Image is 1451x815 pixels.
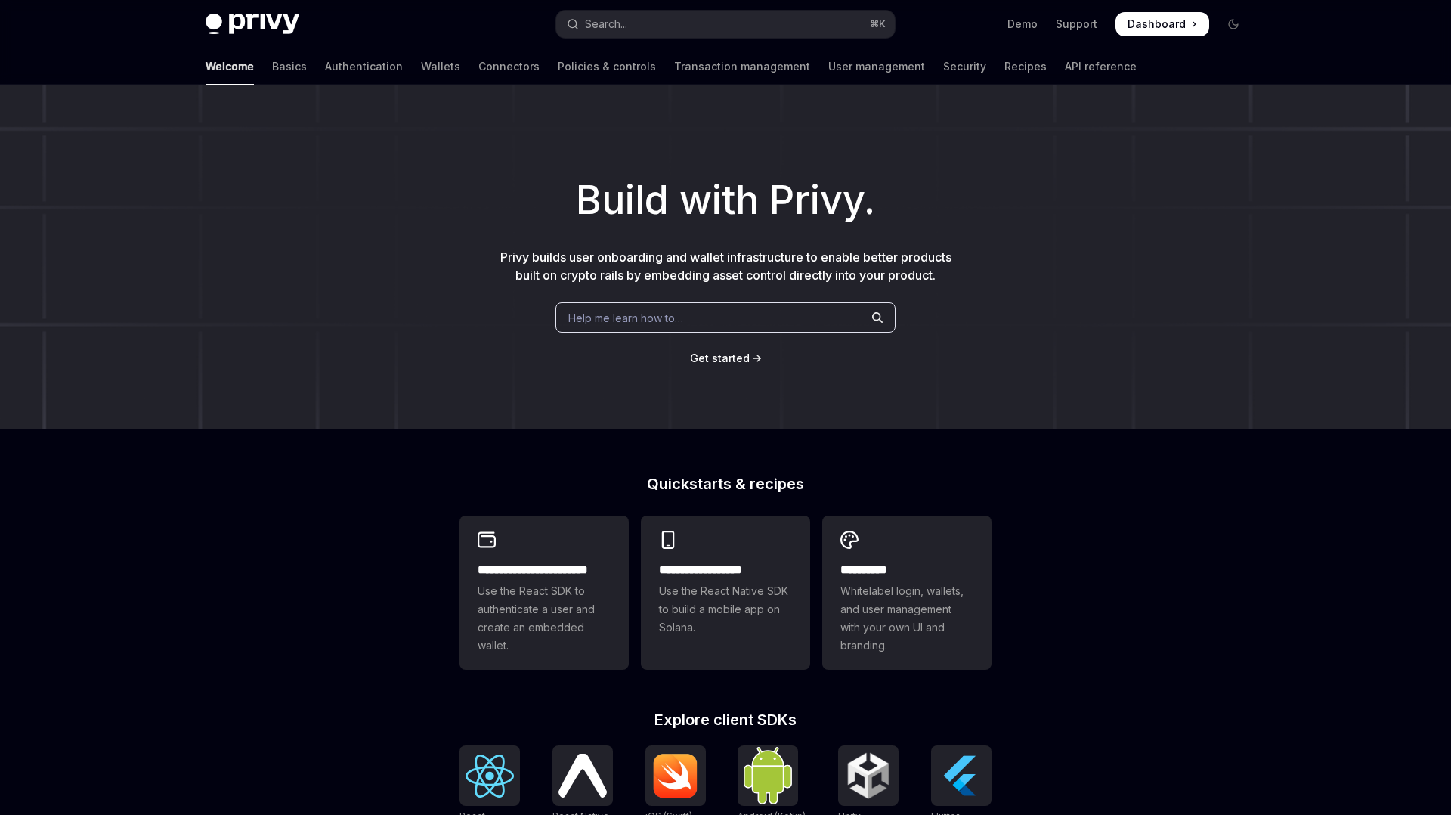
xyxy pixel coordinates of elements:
a: Wallets [421,48,460,85]
a: Demo [1007,17,1038,32]
img: React [466,755,514,798]
img: iOS (Swift) [651,753,700,798]
a: Transaction management [674,48,810,85]
a: Get started [690,351,750,366]
a: **** **** **** ***Use the React Native SDK to build a mobile app on Solana. [641,516,810,670]
span: Whitelabel login, wallets, and user management with your own UI and branding. [840,582,973,655]
h2: Quickstarts & recipes [459,476,992,491]
a: Policies & controls [558,48,656,85]
span: Privy builds user onboarding and wallet infrastructure to enable better products built on crypto ... [500,249,951,283]
a: Support [1056,17,1097,32]
a: Basics [272,48,307,85]
img: Unity [844,751,893,800]
a: Security [943,48,986,85]
a: User management [828,48,925,85]
a: Authentication [325,48,403,85]
a: Recipes [1004,48,1047,85]
div: Search... [585,15,627,33]
a: **** *****Whitelabel login, wallets, and user management with your own UI and branding. [822,516,992,670]
span: ⌘ K [870,18,886,30]
a: Connectors [478,48,540,85]
a: API reference [1065,48,1137,85]
span: Use the React Native SDK to build a mobile app on Solana. [659,582,792,637]
a: Welcome [206,48,254,85]
h2: Explore client SDKs [459,712,992,727]
img: React Native [558,754,607,797]
span: Help me learn how to… [568,310,683,326]
button: Toggle dark mode [1221,12,1245,36]
span: Use the React SDK to authenticate a user and create an embedded wallet. [478,582,611,655]
img: dark logo [206,14,299,35]
a: Dashboard [1115,12,1209,36]
img: Flutter [937,751,985,800]
h1: Build with Privy. [24,171,1427,230]
span: Get started [690,352,750,364]
img: Android (Kotlin) [744,747,792,804]
button: Open search [556,11,895,38]
span: Dashboard [1128,17,1186,32]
